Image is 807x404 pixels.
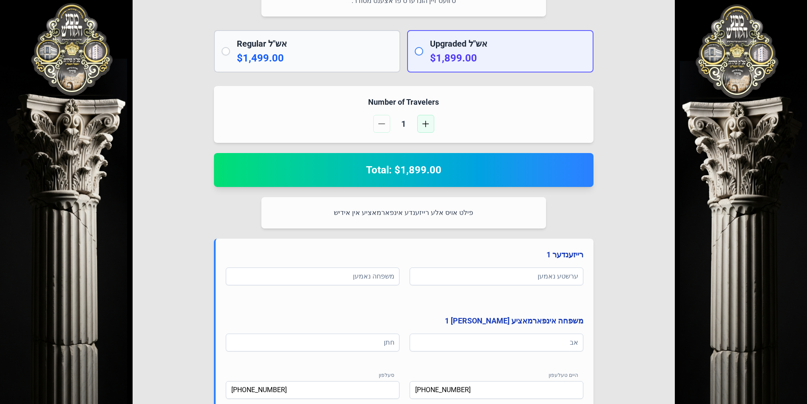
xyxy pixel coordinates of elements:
h4: Number of Travelers [224,96,583,108]
h4: משפחה אינפארמאציע [PERSON_NAME] 1 [226,315,583,327]
h4: רייזענדער 1 [226,249,583,261]
p: $1,499.00 [237,51,393,65]
p: פילט אויס אלע רייזענדע אינפארמאציע אין אידיש [272,207,536,218]
p: $1,899.00 [430,51,586,65]
h2: Regular אש"ל [237,38,393,50]
span: 1 [394,118,414,130]
h2: Upgraded אש"ל [430,38,586,50]
h2: Total: $1,899.00 [224,163,583,177]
